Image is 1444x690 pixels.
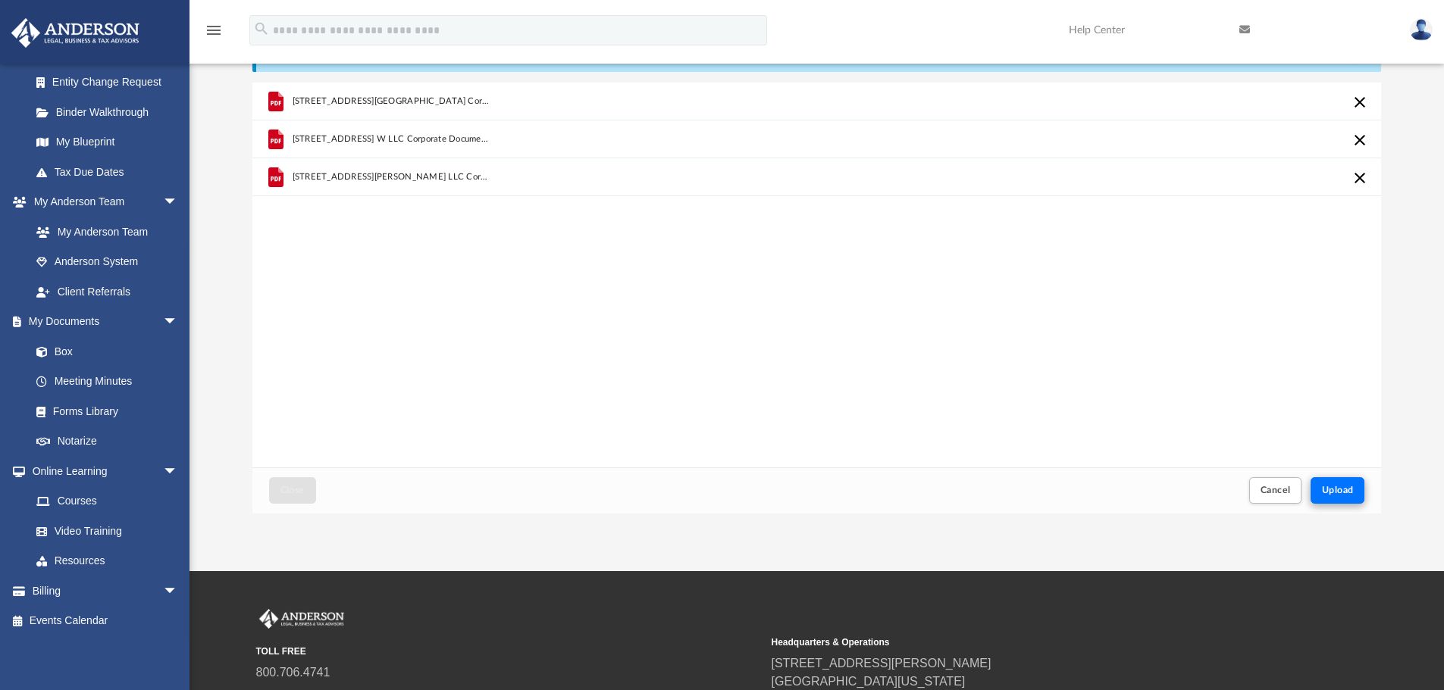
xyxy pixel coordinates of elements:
[252,83,1382,467] div: grid
[163,576,193,607] span: arrow_drop_down
[1351,169,1369,187] button: Cancel this upload
[256,645,761,658] small: TOLL FREE
[292,96,491,106] span: [STREET_ADDRESS][GEOGRAPHIC_DATA] Corporate documents.pdf
[21,336,186,367] a: Box
[1351,93,1369,111] button: Cancel this upload
[292,134,491,144] span: [STREET_ADDRESS] W LLC Corporate Documents.pdf
[11,606,201,636] a: Events Calendar
[1261,485,1291,495] span: Cancel
[253,20,270,37] i: search
[772,657,991,670] a: [STREET_ADDRESS][PERSON_NAME]
[7,18,144,48] img: Anderson Advisors Platinum Portal
[280,485,305,495] span: Close
[1249,477,1302,504] button: Cancel
[11,187,193,217] a: My Anderson Teamarrow_drop_down
[21,157,201,187] a: Tax Due Dates
[163,456,193,487] span: arrow_drop_down
[205,29,223,39] a: menu
[252,83,1382,514] div: Upload
[11,456,193,486] a: Online Learningarrow_drop_down
[11,576,201,606] a: Billingarrow_drop_down
[21,247,193,277] a: Anderson System
[292,172,491,182] span: [STREET_ADDRESS][PERSON_NAME] LLC Corporate Documents.pdf
[1410,19,1433,41] img: User Pic
[1311,477,1365,504] button: Upload
[21,276,193,307] a: Client Referrals
[1322,485,1354,495] span: Upload
[21,396,186,426] a: Forms Library
[21,546,193,576] a: Resources
[772,675,966,688] a: [GEOGRAPHIC_DATA][US_STATE]
[21,426,193,457] a: Notarize
[21,516,186,546] a: Video Training
[21,127,193,158] a: My Blueprint
[269,477,316,504] button: Close
[205,21,223,39] i: menu
[21,217,186,247] a: My Anderson Team
[256,666,330,679] a: 800.706.4741
[1351,131,1369,149] button: Cancel this upload
[21,97,201,127] a: Binder Walkthrough
[11,307,193,337] a: My Documentsarrow_drop_down
[163,187,193,218] span: arrow_drop_down
[163,307,193,338] span: arrow_drop_down
[21,486,193,517] a: Courses
[21,67,201,98] a: Entity Change Request
[772,635,1276,649] small: Headquarters & Operations
[21,367,193,397] a: Meeting Minutes
[256,609,347,629] img: Anderson Advisors Platinum Portal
